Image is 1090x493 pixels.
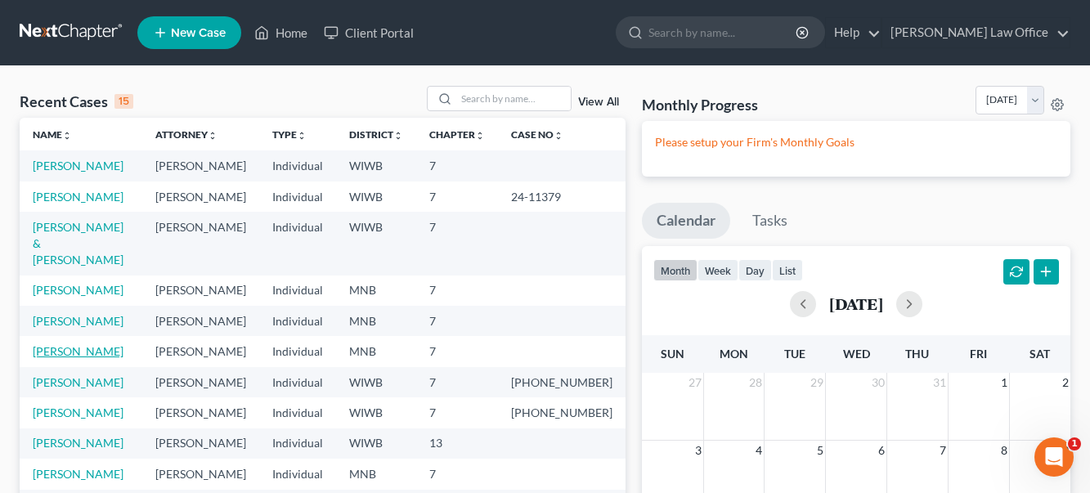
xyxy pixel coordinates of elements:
[33,128,72,141] a: Nameunfold_more
[142,459,259,489] td: [PERSON_NAME]
[259,459,336,489] td: Individual
[738,259,772,281] button: day
[642,203,730,239] a: Calendar
[336,367,416,397] td: WIWB
[498,397,626,428] td: [PHONE_NUMBER]
[648,17,798,47] input: Search by name...
[259,150,336,181] td: Individual
[738,203,802,239] a: Tasks
[142,397,259,428] td: [PERSON_NAME]
[155,128,218,141] a: Attorneyunfold_more
[905,347,929,361] span: Thu
[938,441,948,460] span: 7
[33,467,123,481] a: [PERSON_NAME]
[142,150,259,181] td: [PERSON_NAME]
[687,373,703,392] span: 27
[393,131,403,141] i: unfold_more
[142,367,259,397] td: [PERSON_NAME]
[815,441,825,460] span: 5
[336,459,416,489] td: MNB
[259,367,336,397] td: Individual
[259,276,336,306] td: Individual
[747,373,764,392] span: 28
[62,131,72,141] i: unfold_more
[259,306,336,336] td: Individual
[33,436,123,450] a: [PERSON_NAME]
[416,397,498,428] td: 7
[259,212,336,275] td: Individual
[336,397,416,428] td: WIWB
[416,276,498,306] td: 7
[416,367,498,397] td: 7
[456,87,571,110] input: Search by name...
[259,397,336,428] td: Individual
[33,190,123,204] a: [PERSON_NAME]
[1068,437,1081,450] span: 1
[316,18,422,47] a: Client Portal
[246,18,316,47] a: Home
[931,373,948,392] span: 31
[999,373,1009,392] span: 1
[33,375,123,389] a: [PERSON_NAME]
[336,306,416,336] td: MNB
[416,212,498,275] td: 7
[1029,347,1050,361] span: Sat
[259,182,336,212] td: Individual
[142,336,259,366] td: [PERSON_NAME]
[336,276,416,306] td: MNB
[272,128,307,141] a: Typeunfold_more
[259,428,336,459] td: Individual
[114,94,133,109] div: 15
[336,428,416,459] td: WIWB
[1061,373,1070,392] span: 2
[720,347,748,361] span: Mon
[661,347,684,361] span: Sun
[511,128,563,141] a: Case Nounfold_more
[33,314,123,328] a: [PERSON_NAME]
[698,259,738,281] button: week
[653,259,698,281] button: month
[999,441,1009,460] span: 8
[870,373,886,392] span: 30
[416,459,498,489] td: 7
[208,131,218,141] i: unfold_more
[754,441,764,460] span: 4
[475,131,485,141] i: unfold_more
[142,212,259,275] td: [PERSON_NAME]
[554,131,563,141] i: unfold_more
[33,344,123,358] a: [PERSON_NAME]
[259,336,336,366] td: Individual
[498,367,626,397] td: [PHONE_NUMBER]
[498,182,626,212] td: 24-11379
[33,283,123,297] a: [PERSON_NAME]
[142,306,259,336] td: [PERSON_NAME]
[416,336,498,366] td: 7
[826,18,881,47] a: Help
[171,27,226,39] span: New Case
[416,428,498,459] td: 13
[336,336,416,366] td: MNB
[142,182,259,212] td: [PERSON_NAME]
[809,373,825,392] span: 29
[784,347,805,361] span: Tue
[416,306,498,336] td: 7
[877,441,886,460] span: 6
[336,150,416,181] td: WIWB
[642,95,758,114] h3: Monthly Progress
[429,128,485,141] a: Chapterunfold_more
[33,159,123,173] a: [PERSON_NAME]
[843,347,870,361] span: Wed
[20,92,133,111] div: Recent Cases
[416,182,498,212] td: 7
[33,220,123,267] a: [PERSON_NAME] & [PERSON_NAME]
[882,18,1070,47] a: [PERSON_NAME] Law Office
[970,347,987,361] span: Fri
[655,134,1057,150] p: Please setup your Firm's Monthly Goals
[142,428,259,459] td: [PERSON_NAME]
[772,259,803,281] button: list
[578,96,619,108] a: View All
[336,212,416,275] td: WIWB
[142,276,259,306] td: [PERSON_NAME]
[349,128,403,141] a: Districtunfold_more
[416,150,498,181] td: 7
